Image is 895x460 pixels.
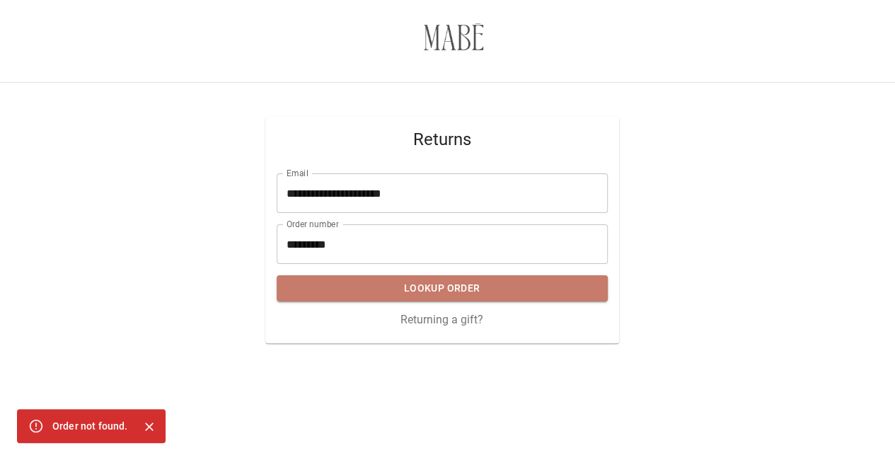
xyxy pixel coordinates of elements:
[423,11,484,71] img: 3671f2-3.myshopify.com-a63cb35b-e478-4aa6-86b9-acdf2590cc8d
[139,416,160,437] button: Close
[287,218,338,230] label: Order number
[287,167,308,179] label: Email
[52,413,127,439] div: Order not found.
[277,275,608,301] button: Lookup Order
[400,313,483,326] a: Returning a gift?
[277,128,608,151] span: Returns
